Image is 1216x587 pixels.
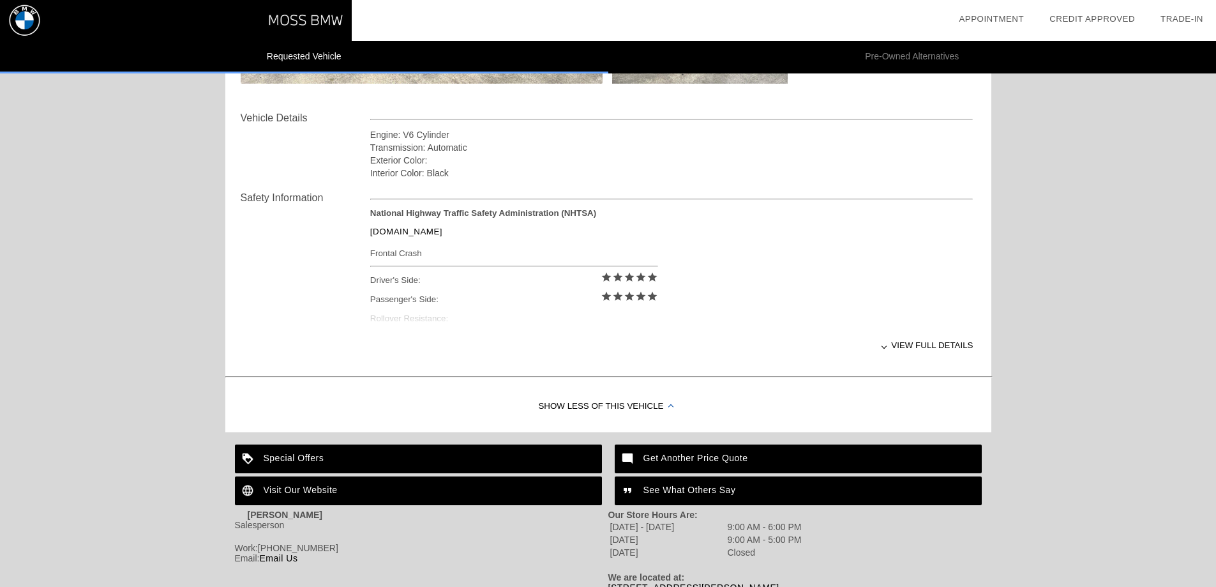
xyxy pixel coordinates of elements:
div: Vehicle Details [241,111,370,126]
a: Special Offers [235,445,602,473]
a: Trade-In [1160,14,1203,24]
i: star [635,271,647,283]
td: 9:00 AM - 5:00 PM [727,534,802,545]
i: star [635,291,647,302]
div: Driver's Side: [370,271,658,290]
i: star [612,291,624,302]
a: [DOMAIN_NAME] [370,227,442,236]
div: Transmission: Automatic [370,141,973,154]
td: Closed [727,547,802,558]
td: [DATE] [610,534,726,545]
a: Email Us [259,553,297,563]
span: [PHONE_NUMBER] [258,543,338,553]
i: star [647,271,658,283]
td: [DATE] - [DATE] [610,521,726,533]
i: star [647,291,658,302]
a: Visit Our Website [235,476,602,505]
div: Exterior Color: [370,154,973,167]
div: Interior Color: Black [370,167,973,179]
strong: Our Store Hours Are: [608,510,698,520]
div: View full details [370,330,973,361]
i: star [612,271,624,283]
div: Work: [235,543,608,553]
i: star [624,291,635,302]
div: Email: [235,553,608,563]
div: Safety Information [241,190,370,206]
strong: National Highway Traffic Safety Administration (NHTSA) [370,208,596,218]
i: star [624,271,635,283]
img: ic_language_white_24dp_2x.png [235,476,264,505]
img: ic_format_quote_white_24dp_2x.png [615,476,643,505]
a: Credit Approved [1049,14,1135,24]
div: Show Less of this Vehicle [225,381,991,432]
a: See What Others Say [615,476,982,505]
img: ic_mode_comment_white_24dp_2x.png [615,445,643,473]
td: 9:00 AM - 6:00 PM [727,521,802,533]
i: star [601,271,612,283]
a: Get Another Price Quote [615,445,982,473]
img: ic_loyalty_white_24dp_2x.png [235,445,264,473]
div: Passenger's Side: [370,290,658,309]
div: Frontal Crash [370,245,658,261]
td: [DATE] [610,547,726,558]
div: Engine: V6 Cylinder [370,128,973,141]
div: Salesperson [235,520,608,530]
a: Appointment [959,14,1024,24]
strong: We are located at: [608,572,685,583]
strong: [PERSON_NAME] [248,510,322,520]
i: star [601,291,612,302]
